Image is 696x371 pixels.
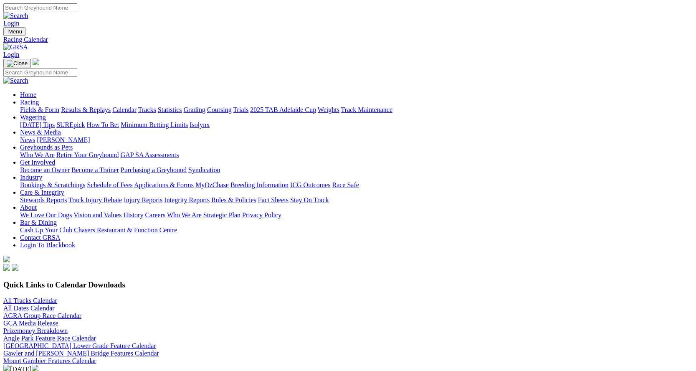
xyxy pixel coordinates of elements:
a: Login [3,20,19,27]
a: Login [3,51,19,58]
a: GCA Media Release [3,320,58,327]
h3: Quick Links to Calendar Downloads [3,280,693,290]
div: Industry [20,181,693,189]
a: Race Safe [332,181,359,188]
a: Stay On Track [290,196,329,203]
a: Cash Up Your Club [20,226,72,234]
a: [PERSON_NAME] [37,136,90,143]
a: Tracks [138,106,156,113]
img: logo-grsa-white.png [33,58,39,65]
img: GRSA [3,43,28,51]
img: Search [3,77,28,84]
a: GAP SA Assessments [121,151,179,158]
a: Contact GRSA [20,234,60,241]
a: Login To Blackbook [20,241,75,249]
a: Angle Park Feature Race Calendar [3,335,96,342]
a: Get Involved [20,159,55,166]
div: About [20,211,693,219]
a: Chasers Restaurant & Function Centre [74,226,177,234]
div: Greyhounds as Pets [20,151,693,159]
a: Coursing [207,106,232,113]
a: SUREpick [56,121,85,128]
a: Greyhounds as Pets [20,144,73,151]
a: Schedule of Fees [87,181,132,188]
a: ICG Outcomes [290,181,330,188]
a: Vision and Values [73,211,121,219]
img: Close [7,60,28,67]
a: Bar & Dining [20,219,57,226]
a: Fact Sheets [258,196,289,203]
button: Toggle navigation [3,59,31,68]
a: Weights [318,106,339,113]
input: Search [3,68,77,77]
div: Wagering [20,121,693,129]
a: Integrity Reports [164,196,210,203]
a: Track Injury Rebate [68,196,122,203]
a: Minimum Betting Limits [121,121,188,128]
a: Purchasing a Greyhound [121,166,187,173]
a: Mount Gambier Features Calendar [3,357,96,364]
a: Who We Are [167,211,202,219]
a: Industry [20,174,42,181]
a: About [20,204,37,211]
a: MyOzChase [195,181,229,188]
a: Privacy Policy [242,211,281,219]
input: Search [3,3,77,12]
img: twitter.svg [12,264,18,271]
a: All Tracks Calendar [3,297,57,304]
a: Rules & Policies [211,196,256,203]
a: Retire Your Greyhound [56,151,119,158]
div: News & Media [20,136,693,144]
a: Trials [233,106,248,113]
a: [GEOGRAPHIC_DATA] Lower Grade Feature Calendar [3,342,156,349]
a: Strategic Plan [203,211,240,219]
div: Get Involved [20,166,693,174]
a: Home [20,91,36,98]
a: 2025 TAB Adelaide Cup [250,106,316,113]
a: [DATE] Tips [20,121,55,128]
a: Track Maintenance [341,106,392,113]
a: Syndication [188,166,220,173]
a: Results & Replays [61,106,111,113]
a: All Dates Calendar [3,305,55,312]
button: Toggle navigation [3,27,25,36]
a: Applications & Forms [134,181,194,188]
a: Calendar [112,106,137,113]
a: Prizemoney Breakdown [3,327,68,334]
a: Who We Are [20,151,55,158]
a: Care & Integrity [20,189,64,196]
a: Racing Calendar [3,36,693,43]
a: Grading [184,106,205,113]
a: History [123,211,143,219]
a: News [20,136,35,143]
a: Statistics [158,106,182,113]
a: Become an Owner [20,166,70,173]
a: Wagering [20,114,46,121]
a: We Love Our Dogs [20,211,72,219]
a: How To Bet [87,121,119,128]
img: logo-grsa-white.png [3,256,10,262]
a: Become a Trainer [71,166,119,173]
a: Isolynx [190,121,210,128]
a: AGRA Group Race Calendar [3,312,81,319]
a: Careers [145,211,165,219]
div: Care & Integrity [20,196,693,204]
div: Racing [20,106,693,114]
a: Bookings & Scratchings [20,181,85,188]
img: Search [3,12,28,20]
a: Injury Reports [124,196,162,203]
a: Racing [20,99,39,106]
span: Menu [8,28,22,35]
a: Stewards Reports [20,196,67,203]
a: Breeding Information [230,181,289,188]
div: Bar & Dining [20,226,693,234]
a: Gawler and [PERSON_NAME] Bridge Features Calendar [3,350,159,357]
a: News & Media [20,129,61,136]
img: facebook.svg [3,264,10,271]
a: Fields & Form [20,106,59,113]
